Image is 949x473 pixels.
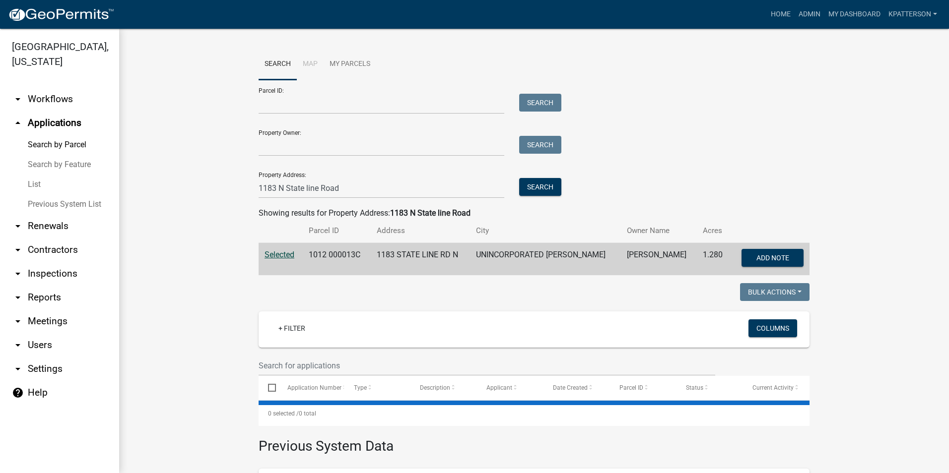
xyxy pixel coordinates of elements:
[619,384,643,391] span: Parcel ID
[420,384,450,391] span: Description
[697,219,731,242] th: Acres
[470,243,621,276] td: UNINCORPORATED [PERSON_NAME]
[697,243,731,276] td: 1.280
[303,243,370,276] td: 1012 000013C
[12,244,24,256] i: arrow_drop_down
[686,384,703,391] span: Status
[12,339,24,351] i: arrow_drop_down
[271,319,313,337] a: + Filter
[743,376,810,400] datatable-header-cell: Current Activity
[303,219,370,242] th: Parcel ID
[259,376,277,400] datatable-header-cell: Select
[268,410,299,417] span: 0 selected /
[748,319,797,337] button: Columns
[259,49,297,80] a: Search
[884,5,941,24] a: KPATTERSON
[287,384,341,391] span: Application Number
[12,387,24,399] i: help
[390,208,471,218] strong: 1183 N State line Road
[259,426,810,457] h3: Previous System Data
[12,292,24,303] i: arrow_drop_down
[752,384,794,391] span: Current Activity
[12,268,24,280] i: arrow_drop_down
[324,49,376,80] a: My Parcels
[12,363,24,375] i: arrow_drop_down
[12,315,24,327] i: arrow_drop_down
[371,219,470,242] th: Address
[519,94,561,112] button: Search
[621,243,697,276] td: [PERSON_NAME]
[12,117,24,129] i: arrow_drop_up
[477,376,543,400] datatable-header-cell: Applicant
[519,136,561,154] button: Search
[265,250,294,259] a: Selected
[677,376,743,400] datatable-header-cell: Status
[742,249,804,267] button: Add Note
[277,376,344,400] datatable-header-cell: Application Number
[259,355,715,376] input: Search for applications
[410,376,477,400] datatable-header-cell: Description
[259,401,810,426] div: 0 total
[621,219,697,242] th: Owner Name
[824,5,884,24] a: My Dashboard
[756,254,789,262] span: Add Note
[259,207,810,219] div: Showing results for Property Address:
[470,219,621,242] th: City
[12,93,24,105] i: arrow_drop_down
[610,376,677,400] datatable-header-cell: Parcel ID
[12,220,24,232] i: arrow_drop_down
[543,376,610,400] datatable-header-cell: Date Created
[344,376,410,400] datatable-header-cell: Type
[795,5,824,24] a: Admin
[486,384,512,391] span: Applicant
[767,5,795,24] a: Home
[553,384,588,391] span: Date Created
[519,178,561,196] button: Search
[354,384,367,391] span: Type
[371,243,470,276] td: 1183 STATE LINE RD N
[740,283,810,301] button: Bulk Actions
